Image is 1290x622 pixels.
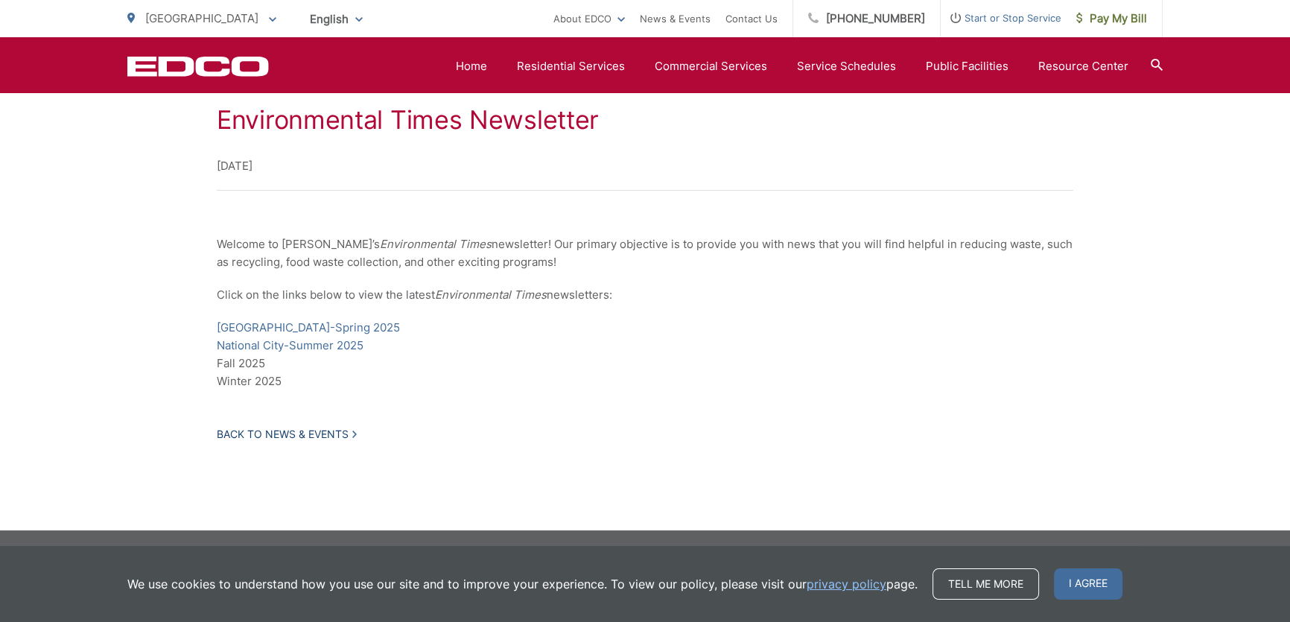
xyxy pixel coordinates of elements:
[127,56,269,77] a: EDCD logo. Return to the homepage.
[725,10,778,28] a: Contact Us
[655,57,767,75] a: Commercial Services
[127,575,918,593] p: We use cookies to understand how you use our site and to improve your experience. To view our pol...
[217,319,1073,390] p: Fall 2025 Winter 2025
[217,105,1073,135] h1: Environmental Times Newsletter
[380,237,492,251] em: Environmental Times
[932,568,1039,600] a: Tell me more
[926,57,1008,75] a: Public Facilities
[1076,10,1147,28] span: Pay My Bill
[553,10,625,28] a: About EDCO
[456,57,487,75] a: Home
[145,11,258,25] span: [GEOGRAPHIC_DATA]
[217,319,400,337] a: [GEOGRAPHIC_DATA]-Spring 2025
[217,286,1073,304] p: Click on the links below to view the latest newsletters:
[217,235,1073,271] p: Welcome to [PERSON_NAME]’s newsletter! Our primary objective is to provide you with news that you...
[640,10,711,28] a: News & Events
[1038,57,1128,75] a: Resource Center
[217,428,357,441] a: Back to News & Events
[299,6,374,32] span: English
[435,288,547,302] em: Environmental Times
[807,575,886,593] a: privacy policy
[217,337,363,355] a: National City-Summer 2025
[217,157,1073,175] p: [DATE]
[517,57,625,75] a: Residential Services
[797,57,896,75] a: Service Schedules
